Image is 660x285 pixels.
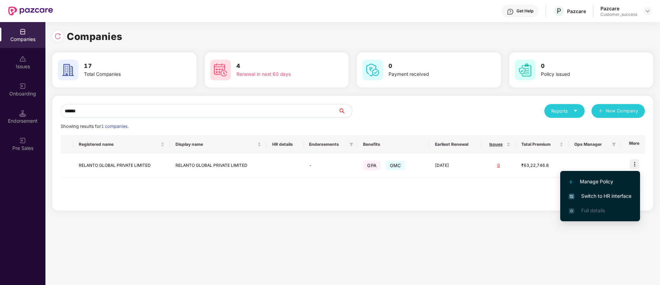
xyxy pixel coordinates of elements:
[598,109,603,114] span: plus
[600,5,637,12] div: Pazcare
[645,8,650,14] img: svg+xml;base64,PHN2ZyBpZD0iRHJvcGRvd24tMzJ4MzIiIHhtbG5zPSJodHRwOi8vd3d3LnczLm9yZy8yMDAwL3N2ZyIgd2...
[612,142,616,146] span: filter
[236,71,323,78] div: Renewal in next 60 days
[267,135,304,154] th: HR details
[348,140,355,149] span: filter
[481,135,516,154] th: Issues
[19,137,26,144] img: svg+xml;base64,PHN2ZyB3aWR0aD0iMjAiIGhlaWdodD0iMjAiIHZpZXdCb3g9IjAgMCAyMCAyMCIgZmlsbD0ibm9uZSIgeG...
[236,62,323,71] h3: 4
[521,142,558,147] span: Total Premium
[362,60,383,80] img: svg+xml;base64,PHN2ZyB4bWxucz0iaHR0cDovL3d3dy53My5vcmcvMjAwMC9zdmciIHdpZHRoPSI2MCIgaGVpZ2h0PSI2MC...
[84,62,171,71] h3: 17
[557,7,561,15] span: P
[606,108,638,114] span: New Company
[429,135,481,154] th: Earliest Renewal
[101,124,129,129] span: 1 companies.
[19,28,26,35] img: svg+xml;base64,PHN2ZyBpZD0iQ29tcGFuaWVzIiB4bWxucz0iaHR0cDovL3d3dy53My5vcmcvMjAwMC9zdmciIHdpZHRoPS...
[517,8,533,14] div: Get Help
[569,180,573,184] img: svg+xml;base64,PHN2ZyB4bWxucz0iaHR0cDovL3d3dy53My5vcmcvMjAwMC9zdmciIHdpZHRoPSIxMi4yMDEiIGhlaWdodD...
[569,194,574,199] img: svg+xml;base64,PHN2ZyB4bWxucz0iaHR0cDovL3d3dy53My5vcmcvMjAwMC9zdmciIHdpZHRoPSIxNiIgaGVpZ2h0PSIxNi...
[521,162,563,169] div: ₹63,22,746.8
[507,8,514,15] img: svg+xml;base64,PHN2ZyBpZD0iSGVscC0zMngzMiIgeG1sbnM9Imh0dHA6Ly93d3cudzMub3JnLzIwMDAvc3ZnIiB3aWR0aD...
[487,142,505,147] span: Issues
[67,29,123,44] h1: Companies
[610,140,617,149] span: filter
[309,142,347,147] span: Endorsements
[429,154,481,177] td: [DATE]
[569,178,631,185] span: Manage Policy
[620,135,645,154] th: More
[515,60,535,80] img: svg+xml;base64,PHN2ZyB4bWxucz0iaHR0cDovL3d3dy53My5vcmcvMjAwMC9zdmciIHdpZHRoPSI2MCIgaGVpZ2h0PSI2MC...
[363,161,381,170] span: GPA
[569,192,631,200] span: Switch to HR interface
[569,208,574,214] img: svg+xml;base64,PHN2ZyB4bWxucz0iaHR0cDovL3d3dy53My5vcmcvMjAwMC9zdmciIHdpZHRoPSIxNi4zNjMiIGhlaWdodD...
[386,161,405,170] span: GMC
[210,60,231,80] img: svg+xml;base64,PHN2ZyB4bWxucz0iaHR0cDovL3d3dy53My5vcmcvMjAwMC9zdmciIHdpZHRoPSI2MCIgaGVpZ2h0PSI2MC...
[54,33,61,40] img: svg+xml;base64,PHN2ZyBpZD0iUmVsb2FkLTMyeDMyIiB4bWxucz0iaHR0cDovL3d3dy53My5vcmcvMjAwMC9zdmciIHdpZH...
[170,135,267,154] th: Display name
[516,135,569,154] th: Total Premium
[58,60,78,80] img: svg+xml;base64,PHN2ZyB4bWxucz0iaHR0cDovL3d3dy53My5vcmcvMjAwMC9zdmciIHdpZHRoPSI2MCIgaGVpZ2h0PSI2MC...
[338,108,352,114] span: search
[73,154,170,177] td: RELANTO GLOBAL PRIVATE LIMITED
[581,207,605,213] span: Full details
[388,62,475,71] h3: 0
[170,154,267,177] td: RELANTO GLOBAL PRIVATE LIMITED
[19,55,26,62] img: svg+xml;base64,PHN2ZyBpZD0iSXNzdWVzX2Rpc2FibGVkIiB4bWxucz0iaHR0cDovL3d3dy53My5vcmcvMjAwMC9zdmciIH...
[84,71,171,78] div: Total Companies
[338,104,352,118] button: search
[592,104,645,118] button: plusNew Company
[73,135,170,154] th: Registered name
[574,142,609,147] span: Ops Manager
[388,71,475,78] div: Payment received
[541,71,628,78] div: Policy issued
[61,124,129,129] span: Showing results for
[551,108,578,114] div: Reports
[304,154,358,177] td: -
[19,83,26,90] img: svg+xml;base64,PHN2ZyB3aWR0aD0iMjAiIGhlaWdodD0iMjAiIHZpZXdCb3g9IjAgMCAyMCAyMCIgZmlsbD0ibm9uZSIgeG...
[573,109,578,113] span: caret-down
[630,159,639,169] img: icon
[19,110,26,117] img: svg+xml;base64,PHN2ZyB3aWR0aD0iMTQuNSIgaGVpZ2h0PSIxNC41IiB2aWV3Qm94PSIwIDAgMTYgMTYiIGZpbGw9Im5vbm...
[8,7,53,16] img: New Pazcare Logo
[600,12,637,17] div: Customer_success
[567,8,586,14] div: Pazcare
[349,142,353,146] span: filter
[541,62,628,71] h3: 0
[79,142,159,147] span: Registered name
[175,142,256,147] span: Display name
[487,162,510,169] div: 0
[358,135,429,154] th: Benefits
